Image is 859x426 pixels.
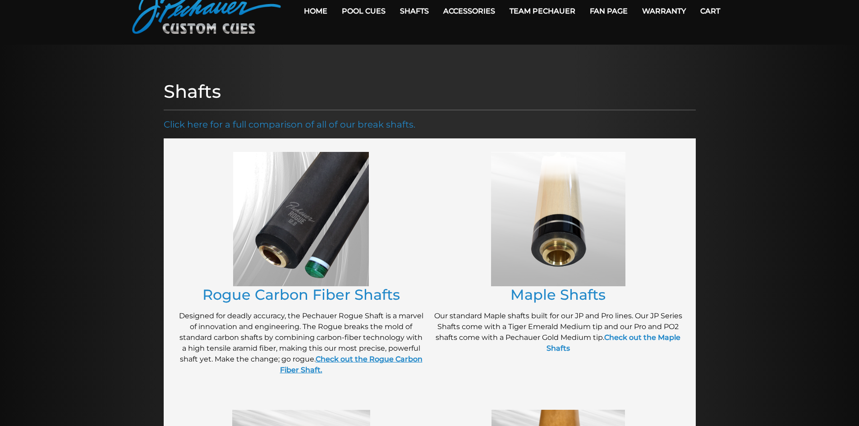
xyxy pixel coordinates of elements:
a: Click here for a full comparison of all of our break shafts. [164,119,415,130]
a: Check out the Rogue Carbon Fiber Shaft. [280,355,423,374]
a: Maple Shafts [510,286,606,303]
p: Our standard Maple shafts built for our JP and Pro lines. Our JP Series Shafts come with a Tiger ... [434,311,682,354]
a: Rogue Carbon Fiber Shafts [202,286,400,303]
h1: Shafts [164,81,696,102]
a: Check out the Maple Shafts [547,333,681,353]
p: Designed for deadly accuracy, the Pechauer Rogue Shaft is a marvel of innovation and engineering.... [177,311,425,376]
